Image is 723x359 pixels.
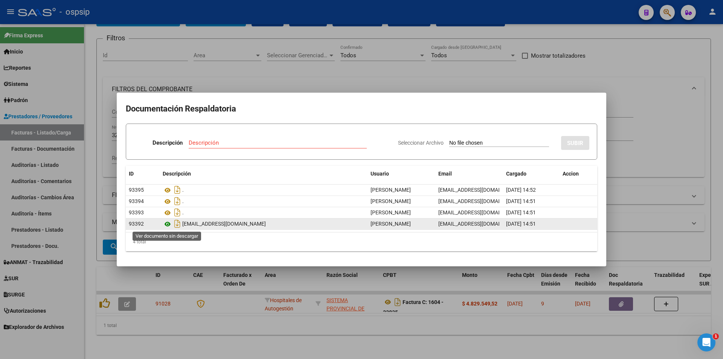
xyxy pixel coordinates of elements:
[172,195,182,207] i: Descargar documento
[438,198,522,204] span: [EMAIL_ADDRESS][DOMAIN_NAME]
[172,184,182,196] i: Descargar documento
[163,218,365,230] div: [EMAIL_ADDRESS][DOMAIN_NAME]
[163,171,191,177] span: Descripción
[163,184,365,196] div: .
[129,171,134,177] span: ID
[160,166,368,182] datatable-header-cell: Descripción
[172,218,182,230] i: Descargar documento
[368,166,435,182] datatable-header-cell: Usuario
[438,187,522,193] span: [EMAIL_ADDRESS][DOMAIN_NAME]
[506,209,536,215] span: [DATE] 14:51
[371,187,411,193] span: [PERSON_NAME]
[126,232,597,251] div: 4 total
[506,187,536,193] span: [DATE] 14:52
[563,171,579,177] span: Accion
[129,221,144,227] span: 93392
[560,166,597,182] datatable-header-cell: Accion
[398,140,444,146] span: Seleccionar Archivo
[371,209,411,215] span: [PERSON_NAME]
[371,221,411,227] span: [PERSON_NAME]
[506,221,536,227] span: [DATE] 14:51
[163,195,365,207] div: .
[713,333,719,339] span: 1
[163,206,365,218] div: .
[126,102,597,116] h2: Documentación Respaldatoria
[438,221,522,227] span: [EMAIL_ADDRESS][DOMAIN_NAME]
[567,140,583,147] span: SUBIR
[153,139,183,147] p: Descripción
[506,198,536,204] span: [DATE] 14:51
[371,171,389,177] span: Usuario
[697,333,715,351] iframe: Intercom live chat
[561,136,589,150] button: SUBIR
[438,209,522,215] span: [EMAIL_ADDRESS][DOMAIN_NAME]
[438,171,452,177] span: Email
[506,171,526,177] span: Cargado
[503,166,560,182] datatable-header-cell: Cargado
[129,187,144,193] span: 93395
[371,198,411,204] span: [PERSON_NAME]
[172,206,182,218] i: Descargar documento
[126,166,160,182] datatable-header-cell: ID
[129,198,144,204] span: 93394
[435,166,503,182] datatable-header-cell: Email
[129,209,144,215] span: 93393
